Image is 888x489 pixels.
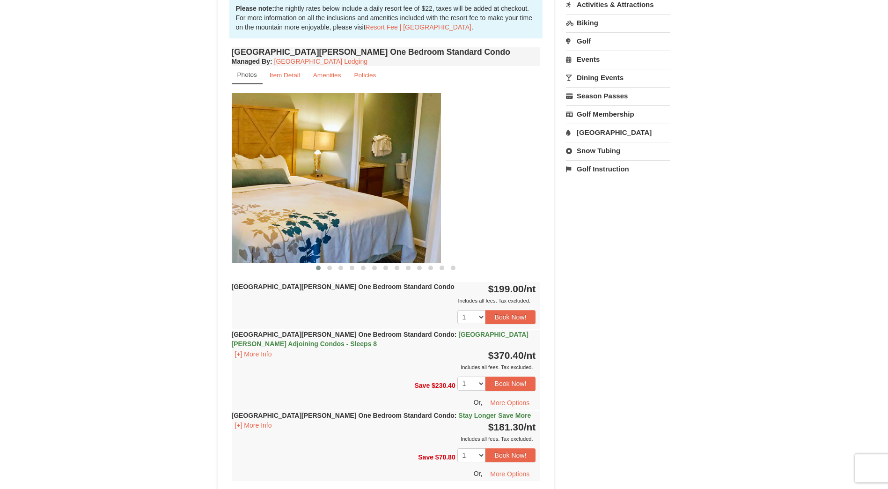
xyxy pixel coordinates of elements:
small: Amenities [313,72,341,79]
a: Golf Instruction [566,160,670,178]
strong: [GEOGRAPHIC_DATA][PERSON_NAME] One Bedroom Standard Condo [232,331,528,348]
small: Item Detail [270,72,300,79]
a: [GEOGRAPHIC_DATA] Lodging [274,58,367,65]
a: Events [566,51,670,68]
img: 18876286-121-55434444.jpg [132,93,441,262]
span: /nt [524,350,536,361]
strong: [GEOGRAPHIC_DATA][PERSON_NAME] One Bedroom Standard Condo [232,283,455,290]
strong: Please note: [236,5,274,12]
span: Managed By [232,58,270,65]
span: $70.80 [435,453,455,460]
span: Save [418,453,433,460]
strong: [GEOGRAPHIC_DATA][PERSON_NAME] One Bedroom Standard Condo [232,412,531,419]
a: [GEOGRAPHIC_DATA] [566,124,670,141]
div: Includes all fees. Tax excluded. [232,434,536,444]
button: Book Now! [485,448,536,462]
span: $230.40 [432,382,455,389]
button: [+] More Info [232,420,275,430]
a: Golf Membership [566,105,670,123]
strong: : [232,58,272,65]
span: Stay Longer Save More [458,412,531,419]
span: Or, [474,470,483,477]
span: Or, [474,398,483,406]
small: Photos [237,71,257,78]
a: Golf [566,32,670,50]
span: Save [414,382,430,389]
a: Dining Events [566,69,670,86]
button: [+] More Info [232,349,275,359]
small: Policies [354,72,376,79]
button: More Options [484,467,536,481]
span: $181.30 [488,422,524,432]
span: $370.40 [488,350,524,361]
a: Photos [232,66,263,84]
span: /nt [524,422,536,432]
span: /nt [524,283,536,294]
a: Amenities [307,66,347,84]
h4: [GEOGRAPHIC_DATA][PERSON_NAME] One Bedroom Standard Condo [232,47,541,57]
strong: $199.00 [488,283,536,294]
button: Book Now! [485,377,536,391]
a: Item Detail [264,66,306,84]
div: Includes all fees. Tax excluded. [232,363,536,372]
div: Includes all fees. Tax excluded. [232,296,536,305]
button: Book Now! [485,310,536,324]
span: : [455,331,457,338]
a: Snow Tubing [566,142,670,159]
span: : [455,412,457,419]
a: Season Passes [566,87,670,104]
a: Policies [348,66,382,84]
a: Biking [566,14,670,31]
a: Resort Fee | [GEOGRAPHIC_DATA] [366,23,471,31]
button: More Options [484,396,536,410]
